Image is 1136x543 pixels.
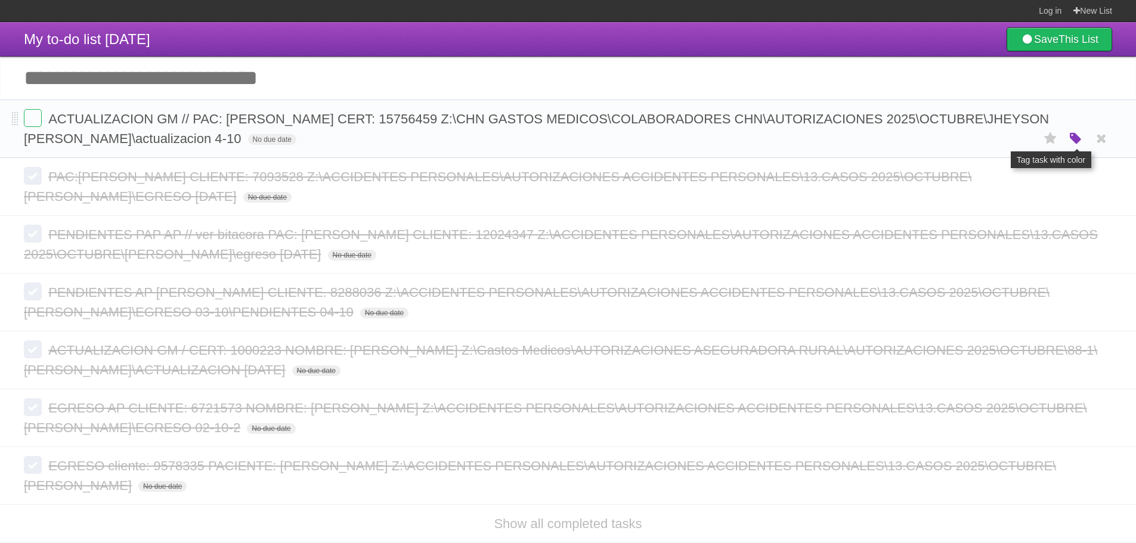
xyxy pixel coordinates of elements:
[24,283,42,300] label: Done
[292,365,341,376] span: No due date
[138,481,187,492] span: No due date
[243,192,292,203] span: No due date
[24,456,42,474] label: Done
[494,516,642,531] a: Show all completed tasks
[24,398,42,416] label: Done
[1039,129,1062,148] label: Star task
[24,225,42,243] label: Done
[247,423,295,434] span: No due date
[24,109,42,127] label: Done
[1007,27,1112,51] a: SaveThis List
[360,308,408,318] span: No due date
[24,401,1087,435] span: EGRESO AP CLIENTE: 6721573 NOMBRE: [PERSON_NAME] Z:\ACCIDENTES PERSONALES\AUTORIZACIONES ACCIDENT...
[24,458,1056,493] span: EGRESO cliente: 9578335 PACIENTE: [PERSON_NAME] Z:\ACCIDENTES PERSONALES\AUTORIZACIONES ACCIDENTE...
[24,285,1050,319] span: PENDIENTES AP [PERSON_NAME] CLIENTE. 8288036 Z:\ACCIDENTES PERSONALES\AUTORIZACIONES ACCIDENTES P...
[24,227,1098,262] span: PENDIENTES PAP AP // ver bitacora PAC: [PERSON_NAME] CLIENTE: 12024347 Z:\ACCIDENTES PERSONALES\A...
[328,250,376,260] span: No due date
[24,167,42,185] label: Done
[24,111,1049,146] span: ACTUALIZACION GM // PAC: [PERSON_NAME] CERT: 15756459 Z:\CHN GASTOS MEDICOS\COLABORADORES CHN\AUT...
[24,169,971,204] span: PAC:[PERSON_NAME] CLIENTE: 7093528 Z:\ACCIDENTES PERSONALES\AUTORIZACIONES ACCIDENTES PERSONALES\...
[1058,33,1098,45] b: This List
[248,134,296,145] span: No due date
[24,31,150,47] span: My to-do list [DATE]
[24,343,1097,377] span: ACTUALIZACION GM / CERT: 1000223 NOMBRE: [PERSON_NAME] Z:\Gastos Medicos\AUTORIZACIONES ASEGURADO...
[24,340,42,358] label: Done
